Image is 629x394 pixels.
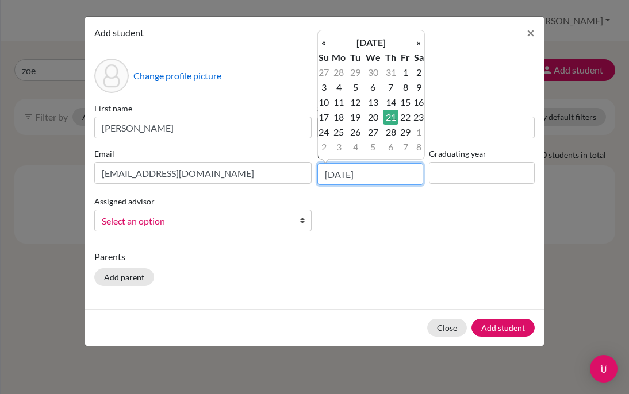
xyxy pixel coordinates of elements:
td: 28 [329,65,348,80]
span: × [527,24,535,41]
td: 31 [383,65,398,80]
td: 5 [363,140,383,154]
td: 8 [413,140,424,154]
th: « [318,35,329,50]
td: 25 [329,125,348,140]
th: Tu [348,50,363,65]
td: 4 [329,80,348,95]
th: Su [318,50,329,65]
th: [DATE] [329,35,413,50]
td: 6 [383,140,398,154]
th: Fr [398,50,413,65]
td: 26 [348,125,363,140]
td: 6 [363,80,383,95]
td: 14 [383,95,398,110]
td: 27 [318,65,329,80]
td: 29 [398,125,413,140]
td: 3 [329,140,348,154]
th: Th [383,50,398,65]
td: 1 [413,125,424,140]
td: 4 [348,140,363,154]
th: » [413,35,424,50]
span: Select an option [102,214,289,229]
td: 30 [363,65,383,80]
div: Open Intercom Messenger [590,355,618,383]
td: 21 [383,110,398,125]
td: 13 [363,95,383,110]
td: 18 [329,110,348,125]
td: 3 [318,80,329,95]
td: 24 [318,125,329,140]
td: 28 [383,125,398,140]
td: 20 [363,110,383,125]
td: 16 [413,95,424,110]
td: 29 [348,65,363,80]
label: Email [94,148,312,160]
td: 9 [413,80,424,95]
td: 2 [318,140,329,154]
td: 5 [348,80,363,95]
label: Graduating year [429,148,535,160]
td: 15 [398,95,413,110]
th: Sa [413,50,424,65]
td: 19 [348,110,363,125]
td: 2 [413,65,424,80]
td: 17 [318,110,329,125]
div: Profile picture [94,59,129,93]
td: 11 [329,95,348,110]
p: Parents [94,250,535,264]
label: First name [94,102,312,114]
th: Mo [329,50,348,65]
label: Surname [317,102,535,114]
td: 7 [398,140,413,154]
input: dd/mm/yyyy [317,163,423,185]
td: 27 [363,125,383,140]
button: Close [517,17,544,49]
td: 1 [398,65,413,80]
button: Add student [471,319,535,337]
td: 23 [413,110,424,125]
button: Add parent [94,268,154,286]
th: We [363,50,383,65]
button: Close [427,319,467,337]
span: Add student [94,27,144,38]
td: 10 [318,95,329,110]
td: 7 [383,80,398,95]
td: 8 [398,80,413,95]
label: Assigned advisor [94,195,155,207]
td: 12 [348,95,363,110]
td: 22 [398,110,413,125]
